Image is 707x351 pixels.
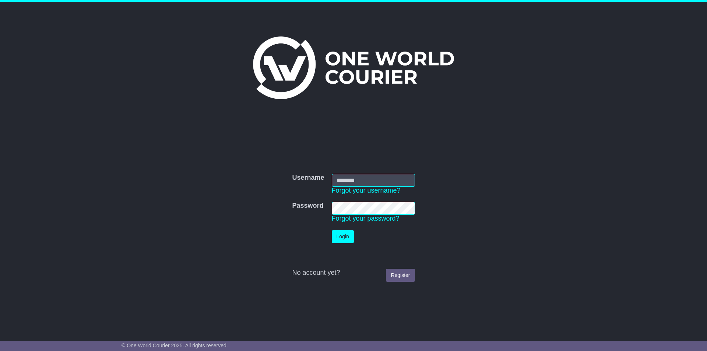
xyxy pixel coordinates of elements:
span: © One World Courier 2025. All rights reserved. [122,343,228,348]
button: Login [332,230,354,243]
a: Register [386,269,415,282]
a: Forgot your password? [332,215,400,222]
div: No account yet? [292,269,415,277]
a: Forgot your username? [332,187,401,194]
label: Password [292,202,323,210]
label: Username [292,174,324,182]
img: One World [253,36,454,99]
